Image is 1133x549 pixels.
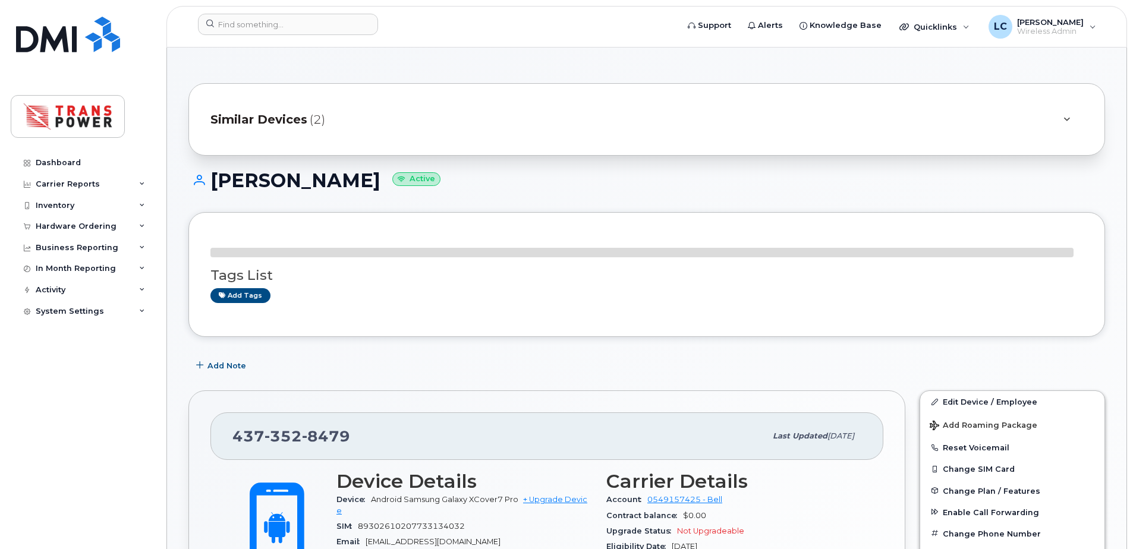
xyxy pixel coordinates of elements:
[930,421,1037,432] span: Add Roaming Package
[773,431,827,440] span: Last updated
[606,471,862,492] h3: Carrier Details
[647,495,722,504] a: 0549157425 - Bell
[827,431,854,440] span: [DATE]
[683,511,706,520] span: $0.00
[210,288,270,303] a: Add tags
[606,495,647,504] span: Account
[920,437,1104,458] button: Reset Voicemail
[210,268,1083,283] h3: Tags List
[606,526,677,535] span: Upgrade Status
[392,172,440,186] small: Active
[207,360,246,371] span: Add Note
[336,537,366,546] span: Email
[188,355,256,376] button: Add Note
[336,495,587,515] a: + Upgrade Device
[943,507,1039,516] span: Enable Call Forwarding
[677,526,744,535] span: Not Upgradeable
[920,458,1104,479] button: Change SIM Card
[310,111,325,128] span: (2)
[920,501,1104,523] button: Enable Call Forwarding
[920,412,1104,437] button: Add Roaming Package
[371,495,518,504] span: Android Samsung Galaxy XCover7 Pro
[358,522,465,531] span: 89302610207733134032
[943,486,1040,495] span: Change Plan / Features
[210,111,307,128] span: Similar Devices
[336,522,358,531] span: SIM
[366,537,501,546] span: [EMAIL_ADDRESS][DOMAIN_NAME]
[336,495,371,504] span: Device
[336,471,592,492] h3: Device Details
[606,511,683,520] span: Contract balance
[265,427,302,445] span: 352
[920,480,1104,501] button: Change Plan / Features
[920,391,1104,412] a: Edit Device / Employee
[232,427,350,445] span: 437
[302,427,350,445] span: 8479
[188,170,1105,191] h1: [PERSON_NAME]
[920,523,1104,544] button: Change Phone Number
